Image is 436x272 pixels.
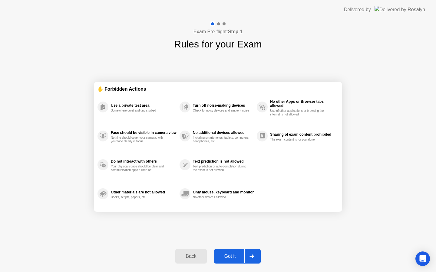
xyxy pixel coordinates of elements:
[193,136,250,143] div: Including smartphones, tablets, computers, headphones, etc.
[111,109,168,112] div: Somewhere quiet and undisturbed
[270,109,327,116] div: Use of other applications or browsing the internet is not allowed
[344,6,371,13] div: Delivered by
[193,196,250,199] div: No other devices allowed
[193,190,254,194] div: Only mouse, keyboard and monitor
[111,103,177,108] div: Use a private test area
[214,249,261,264] button: Got it
[111,159,177,164] div: Do not interact with others
[415,251,430,266] div: Open Intercom Messenger
[270,138,327,141] div: The exam content is for you alone
[193,159,254,164] div: Text prediction is not allowed
[177,254,205,259] div: Back
[193,165,250,172] div: Text prediction or auto-completion during the exam is not allowed
[111,131,177,135] div: Face should be visible in camera view
[375,6,425,13] img: Delivered by Rosalyn
[270,132,335,137] div: Sharing of exam content prohibited
[97,86,339,92] div: ✋ Forbidden Actions
[111,136,168,143] div: Nothing should cover your camera, with your face clearly in focus
[175,249,206,264] button: Back
[111,165,168,172] div: Your physical space should be clear and communication apps turned off
[174,37,262,51] h1: Rules for your Exam
[270,99,335,108] div: No other Apps or Browser tabs allowed
[111,190,177,194] div: Other materials are not allowed
[228,29,243,34] b: Step 1
[111,196,168,199] div: Books, scripts, papers, etc
[193,103,254,108] div: Turn off noise-making devices
[193,28,243,35] h4: Exam Pre-flight:
[216,254,244,259] div: Got it
[193,109,250,112] div: Check for noisy devices and ambient noise
[193,131,254,135] div: No additional devices allowed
